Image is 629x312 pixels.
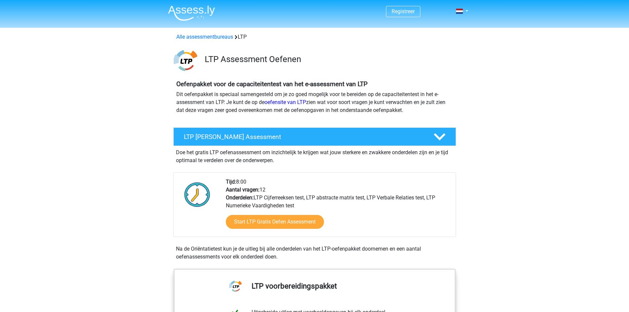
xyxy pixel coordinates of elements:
[174,33,456,41] div: LTP
[174,49,197,72] img: ltp.png
[176,80,367,88] b: Oefenpakket voor de capaciteitentest van het e-assessment van LTP
[226,215,324,229] a: Start LTP Gratis Oefen Assessment
[181,178,214,211] img: Klok
[392,8,415,15] a: Registreer
[176,90,453,114] p: Dit oefenpakket is speciaal samengesteld om je zo goed mogelijk voor te bereiden op de capaciteit...
[264,99,306,105] a: oefensite van LTP
[221,178,455,237] div: 8:00 12 LTP Cijferreeksen test, LTP abstracte matrix test, LTP Verbale Relaties test, LTP Numerie...
[205,54,451,64] h3: LTP Assessment Oefenen
[168,5,215,21] img: Assessly
[173,245,456,261] div: Na de Oriëntatietest kun je de uitleg bij alle onderdelen van het LTP-oefenpakket doornemen en ee...
[226,179,236,185] b: Tijd:
[176,34,233,40] a: Alle assessmentbureaus
[173,146,456,164] div: Doe het gratis LTP oefenassessment om inzichtelijk te krijgen wat jouw sterkere en zwakkere onder...
[171,127,459,146] a: LTP [PERSON_NAME] Assessment
[184,133,423,141] h4: LTP [PERSON_NAME] Assessment
[226,194,254,201] b: Onderdelen:
[226,187,260,193] b: Aantal vragen:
